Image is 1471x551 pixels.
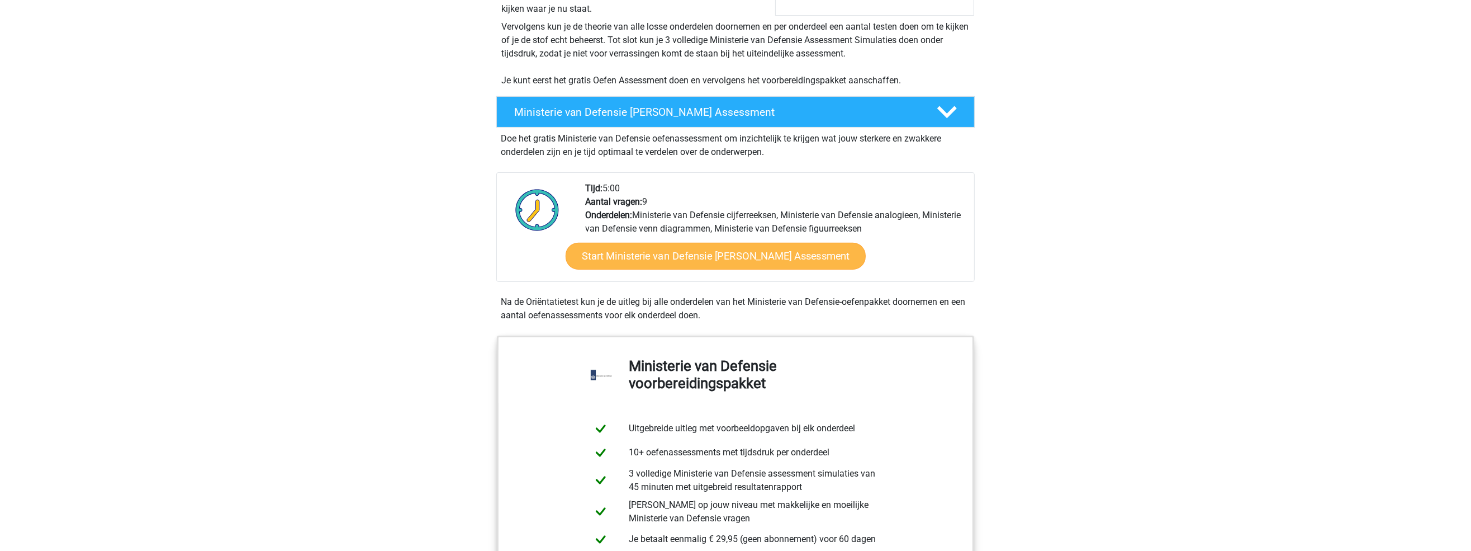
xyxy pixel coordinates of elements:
[496,295,975,322] div: Na de Oriëntatietest kun je de uitleg bij alle onderdelen van het Ministerie van Defensie-oefenpa...
[496,128,975,159] div: Doe het gratis Ministerie van Defensie oefenassessment om inzichtelijk te krijgen wat jouw sterke...
[585,183,602,194] b: Tijd:
[585,210,632,220] b: Onderdelen:
[497,20,974,87] div: Vervolgens kun je de theorie van alle losse onderdelen doornemen en per onderdeel een aantal test...
[509,182,566,238] img: Klok
[566,243,866,270] a: Start Ministerie van Defensie [PERSON_NAME] Assessment
[585,196,642,207] b: Aantal vragen:
[514,106,919,119] h4: Ministerie van Defensie [PERSON_NAME] Assessment
[577,182,974,281] div: 5:00 9 Ministerie van Defensie cijferreeksen, Ministerie van Defensie analogieen, Ministerie van ...
[492,96,979,128] a: Ministerie van Defensie [PERSON_NAME] Assessment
